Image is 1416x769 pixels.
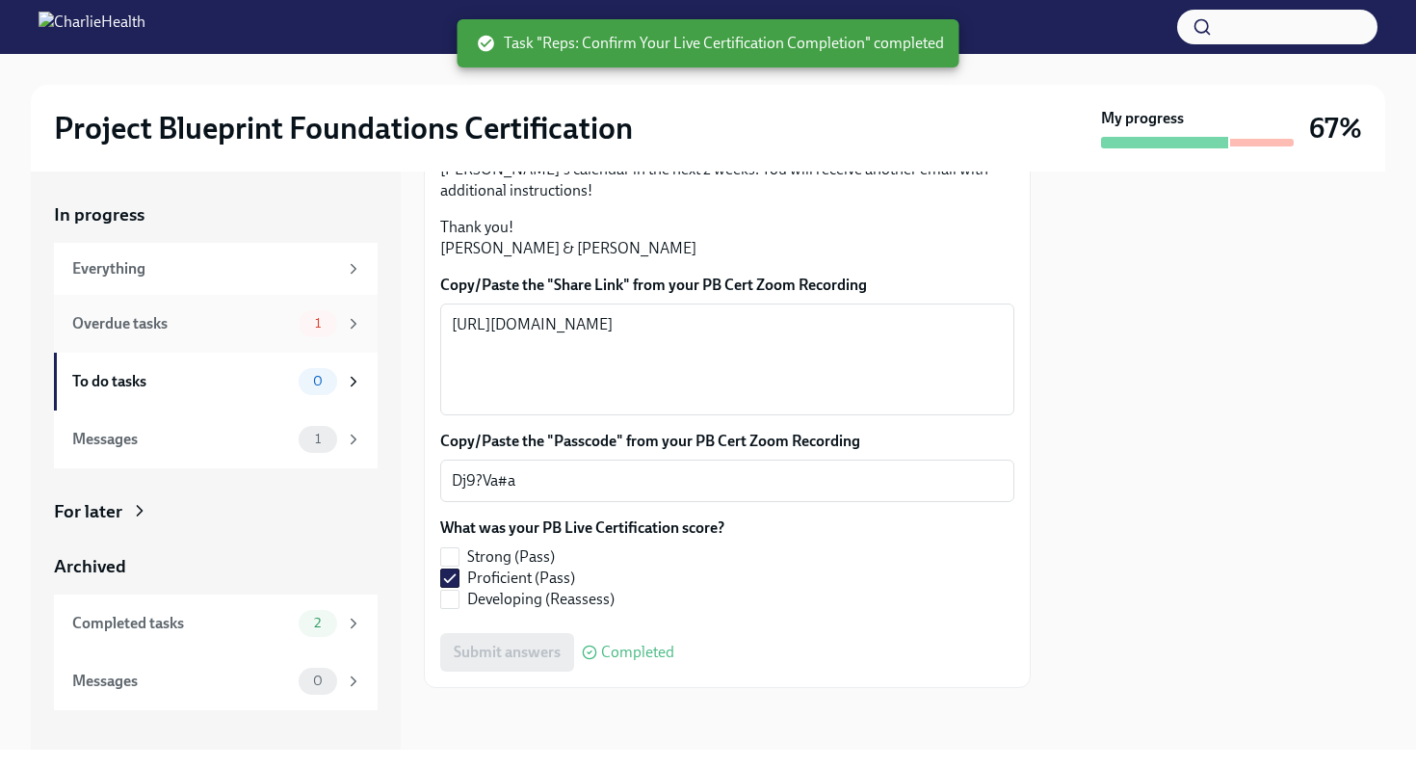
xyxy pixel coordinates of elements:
a: For later [54,499,378,524]
span: Strong (Pass) [467,546,555,568]
a: Messages0 [54,652,378,710]
a: Overdue tasks1 [54,295,378,353]
div: Completed tasks [72,613,291,634]
span: 0 [302,674,334,688]
h2: Project Blueprint Foundations Certification [54,109,633,147]
span: 0 [302,374,334,388]
span: 2 [302,616,332,630]
div: Everything [72,258,337,279]
a: Messages1 [54,411,378,468]
span: Task "Reps: Confirm Your Live Certification Completion" completed [477,33,944,54]
span: Proficient (Pass) [467,568,575,589]
p: Thank you! [PERSON_NAME] & [PERSON_NAME] [440,217,1014,259]
strong: My progress [1101,108,1184,129]
textarea: Dj9?Va#a [452,469,1003,492]
h3: 67% [1309,111,1362,146]
span: 1 [303,316,332,331]
a: Archived [54,554,378,579]
div: Messages [72,429,291,450]
div: To do tasks [72,371,291,392]
span: Developing (Reassess) [467,589,615,610]
div: Messages [72,671,291,692]
span: 1 [303,432,332,446]
label: What was your PB Live Certification score? [440,517,724,539]
span: Completed [601,645,674,660]
textarea: [URL][DOMAIN_NAME] [452,313,1003,406]
img: CharlieHealth [39,12,145,42]
div: For later [54,499,122,524]
a: To do tasks0 [54,353,378,411]
label: Copy/Paste the "Passcode" from your PB Cert Zoom Recording [440,431,1014,452]
a: Completed tasks2 [54,595,378,652]
label: Copy/Paste the "Share Link" from your PB Cert Zoom Recording [440,275,1014,296]
div: Overdue tasks [72,313,291,334]
a: Everything [54,243,378,295]
a: In progress [54,202,378,227]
